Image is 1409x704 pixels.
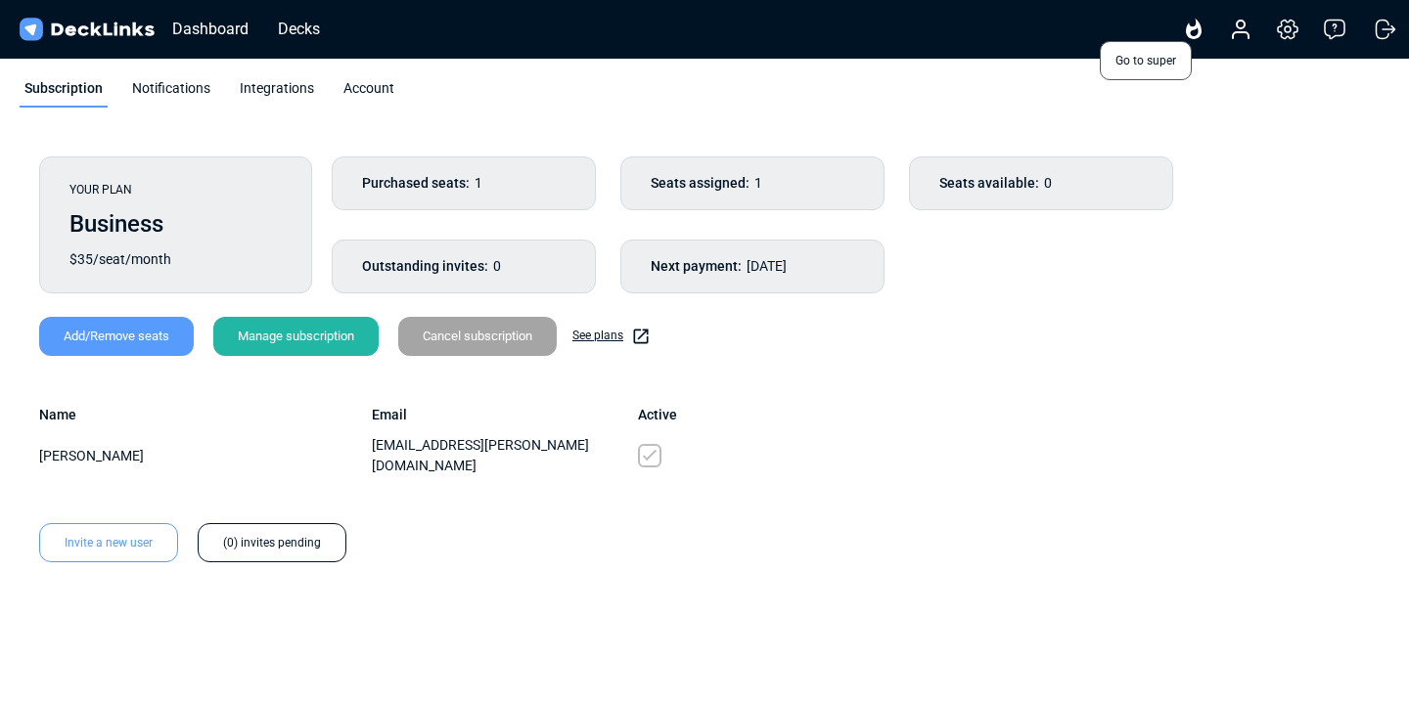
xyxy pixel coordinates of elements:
[1100,41,1192,80] span: Go to super
[235,78,319,108] div: Integrations
[651,256,742,277] span: Next payment:
[20,78,108,108] div: Subscription
[16,16,158,44] img: DeckLinks
[332,156,596,210] div: 1
[69,181,282,198] div: YOUR PLAN
[213,317,379,356] div: Manage subscription
[572,327,651,346] a: See plans
[127,78,215,108] div: Notifications
[398,317,557,356] div: Cancel subscription
[362,173,470,194] span: Purchased seats:
[39,317,194,356] div: Add/Remove seats
[69,206,282,242] div: Business
[620,156,885,210] div: 1
[339,78,399,108] div: Account
[198,523,346,562] div: (0) invites pending
[638,405,677,425] div: Active
[939,173,1039,194] span: Seats available:
[39,523,178,562] div: Invite a new user
[39,446,372,466] div: [PERSON_NAME]
[69,249,282,270] div: $35/seat/month
[39,405,372,425] div: Name
[372,435,638,476] div: [EMAIL_ADDRESS][PERSON_NAME][DOMAIN_NAME]
[268,17,330,41] div: Decks
[620,240,885,293] div: [DATE]
[162,17,258,41] div: Dashboard
[372,405,638,425] div: Email
[332,240,596,293] div: 0
[362,256,488,277] span: Outstanding invites:
[651,173,750,194] span: Seats assigned:
[909,156,1173,210] div: 0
